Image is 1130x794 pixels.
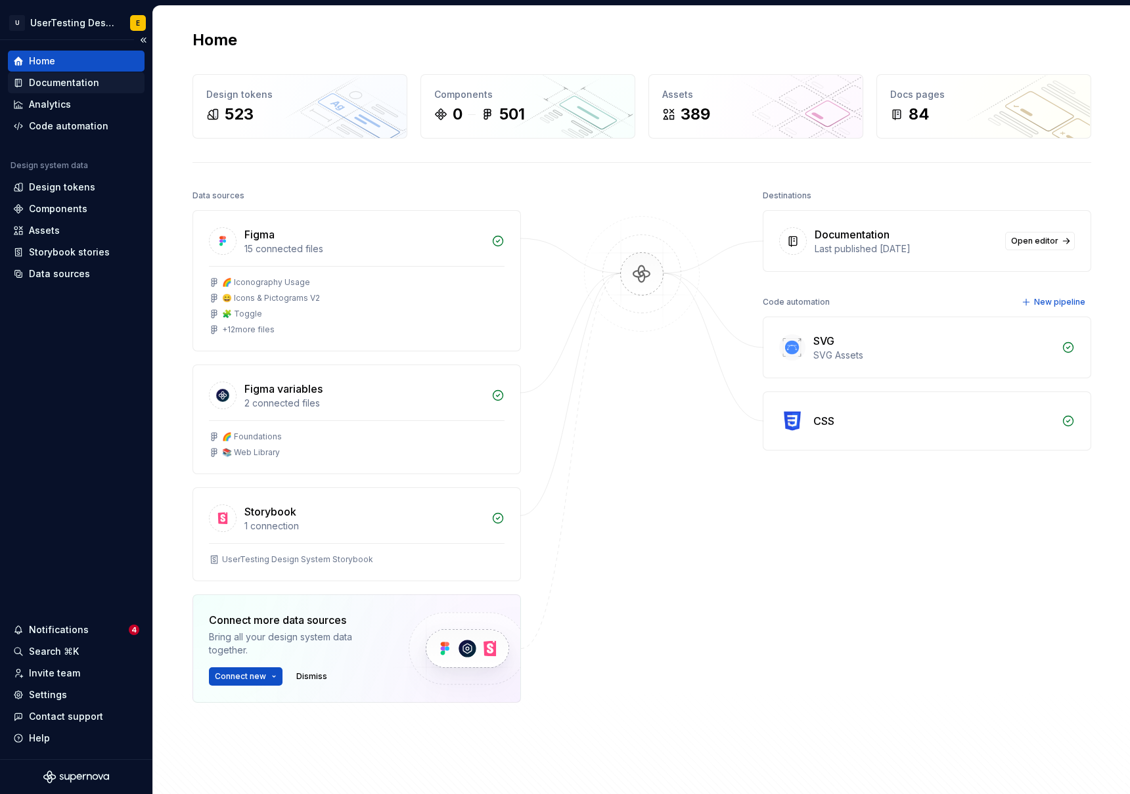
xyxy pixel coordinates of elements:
div: Settings [29,688,67,701]
div: Help [29,732,50,745]
div: CSS [813,413,834,429]
div: 1 connection [244,519,484,533]
div: Design tokens [29,181,95,194]
span: Connect new [215,671,266,682]
span: 4 [129,625,139,635]
a: Code automation [8,116,145,137]
div: Code automation [763,293,830,311]
span: New pipeline [1034,297,1085,307]
div: Analytics [29,98,71,111]
a: Components0501 [420,74,635,139]
a: Storybook stories [8,242,145,263]
div: Destinations [763,187,811,205]
div: U [9,15,25,31]
button: Dismiss [290,667,333,686]
span: Dismiss [296,671,327,682]
span: Open editor [1011,236,1058,246]
button: Notifications4 [8,619,145,640]
div: Assets [662,88,849,101]
button: Contact support [8,706,145,727]
a: Storybook1 connectionUserTesting Design System Storybook [192,487,521,581]
div: 84 [909,104,930,125]
div: SVG [813,333,834,349]
div: Figma [244,227,275,242]
a: Home [8,51,145,72]
a: Assets [8,220,145,241]
div: UserTesting Design System [30,16,114,30]
div: Storybook [244,504,296,519]
div: 🌈 Iconography Usage [222,277,310,288]
div: 🧩 Toggle [222,309,262,319]
div: Design tokens [206,88,394,101]
div: Notifications [29,623,89,636]
div: Bring all your design system data together. [209,630,386,657]
button: New pipeline [1018,293,1091,311]
div: Contact support [29,710,103,723]
div: 501 [499,104,525,125]
div: E [136,18,140,28]
button: UUserTesting Design SystemE [3,9,150,37]
a: Data sources [8,263,145,284]
a: Open editor [1005,232,1075,250]
div: 2 connected files [244,397,484,410]
div: 🌈 Foundations [222,431,282,442]
div: Data sources [29,267,90,280]
div: Docs pages [890,88,1077,101]
div: Invite team [29,667,80,680]
div: Components [434,88,621,101]
div: Documentation [815,227,890,242]
a: Documentation [8,72,145,93]
button: Search ⌘K [8,641,145,662]
a: Figma15 connected files🌈 Iconography Usage😄 Icons & Pictograms V2🧩 Toggle+12more files [192,210,521,351]
a: Settings [8,684,145,705]
a: Figma variables2 connected files🌈 Foundations📚 Web Library [192,364,521,474]
div: SVG Assets [813,349,1054,362]
div: Connect more data sources [209,612,386,628]
div: 0 [453,104,463,125]
button: Connect new [209,667,282,686]
a: Assets389 [648,74,863,139]
svg: Supernova Logo [43,770,109,783]
div: Documentation [29,76,99,89]
div: 389 [681,104,710,125]
div: Data sources [192,187,244,205]
div: Home [29,55,55,68]
button: Collapse sidebar [134,31,152,49]
div: Components [29,202,87,215]
div: Figma variables [244,381,323,397]
div: 15 connected files [244,242,484,255]
div: 📚 Web Library [222,447,280,458]
div: Design system data [11,160,88,171]
a: Analytics [8,94,145,115]
h2: Home [192,30,237,51]
div: Assets [29,224,60,237]
a: Docs pages84 [876,74,1091,139]
div: UserTesting Design System Storybook [222,554,373,565]
div: Code automation [29,120,108,133]
div: 523 [225,104,254,125]
button: Help [8,728,145,749]
div: + 12 more files [222,324,275,335]
div: 😄 Icons & Pictograms V2 [222,293,320,303]
div: Search ⌘K [29,645,79,658]
div: Storybook stories [29,246,110,259]
a: Design tokens523 [192,74,407,139]
a: Invite team [8,663,145,684]
a: Design tokens [8,177,145,198]
a: Components [8,198,145,219]
div: Last published [DATE] [815,242,997,255]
